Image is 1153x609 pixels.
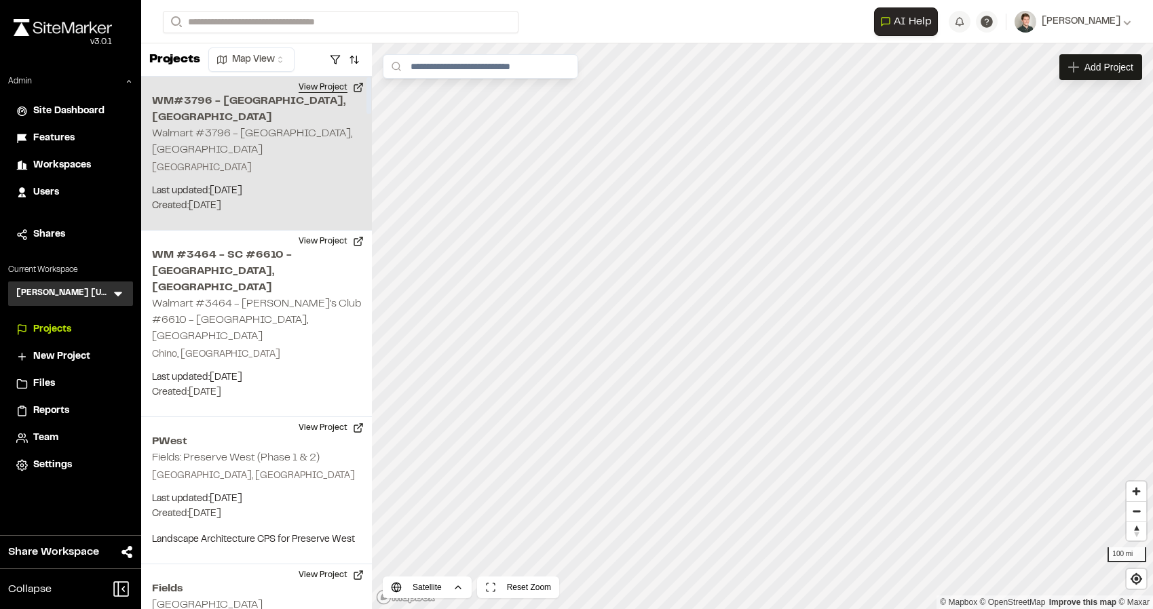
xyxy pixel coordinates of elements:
[152,370,361,385] p: Last updated: [DATE]
[152,184,361,199] p: Last updated: [DATE]
[16,349,125,364] a: New Project
[152,347,361,362] p: Chino, [GEOGRAPHIC_DATA]
[16,458,125,473] a: Settings
[16,431,125,446] a: Team
[874,7,938,36] button: Open AI Assistant
[33,158,91,173] span: Workspaces
[16,322,125,337] a: Projects
[16,158,125,173] a: Workspaces
[1127,522,1146,541] span: Reset bearing to north
[940,597,977,607] a: Mapbox
[16,287,111,300] h3: [PERSON_NAME] [US_STATE]
[1118,597,1150,607] a: Maxar
[152,469,361,484] p: [GEOGRAPHIC_DATA], [GEOGRAPHIC_DATA]
[152,93,361,125] h2: WM#3796 - [GEOGRAPHIC_DATA], [GEOGRAPHIC_DATA]
[1127,482,1146,501] button: Zoom in
[290,77,372,98] button: View Project
[290,417,372,439] button: View Project
[290,231,372,252] button: View Project
[33,431,58,446] span: Team
[8,264,133,276] p: Current Workspace
[152,161,361,176] p: [GEOGRAPHIC_DATA]
[1127,521,1146,541] button: Reset bearing to north
[8,581,52,597] span: Collapse
[152,507,361,522] p: Created: [DATE]
[152,129,352,155] h2: Walmart #3796 - [GEOGRAPHIC_DATA], [GEOGRAPHIC_DATA]
[152,247,361,296] h2: WM #3464 - SC #6610 - [GEOGRAPHIC_DATA], [GEOGRAPHIC_DATA]
[33,185,59,200] span: Users
[8,75,32,87] p: Admin
[1042,14,1120,29] span: [PERSON_NAME]
[33,376,55,391] span: Files
[33,227,65,242] span: Shares
[1015,11,1036,33] img: User
[163,11,187,33] button: Search
[149,51,200,69] p: Projects
[1108,547,1146,562] div: 100 mi
[152,199,361,214] p: Created: [DATE]
[152,299,361,341] h2: Walmart #3464 - [PERSON_NAME]'s Club #6610 - [GEOGRAPHIC_DATA], [GEOGRAPHIC_DATA]
[8,544,99,560] span: Share Workspace
[152,453,320,463] h2: Fields: Preserve West (Phase 1 & 2)
[14,19,112,36] img: rebrand.png
[290,564,372,586] button: View Project
[152,385,361,400] p: Created: [DATE]
[383,576,472,598] button: Satellite
[477,576,559,598] button: Reset Zoom
[152,532,361,547] p: Landscape Architecture CPS for Preserve West
[16,185,125,200] a: Users
[14,36,112,48] div: Oh geez...please don't...
[1127,569,1146,589] button: Find my location
[1127,501,1146,521] button: Zoom out
[1015,11,1131,33] button: [PERSON_NAME]
[33,458,72,473] span: Settings
[33,404,69,418] span: Reports
[874,7,943,36] div: Open AI Assistant
[16,227,125,242] a: Shares
[33,322,71,337] span: Projects
[33,349,90,364] span: New Project
[16,131,125,146] a: Features
[33,104,105,119] span: Site Dashboard
[152,581,361,597] h2: Fields
[33,131,75,146] span: Features
[16,376,125,391] a: Files
[152,492,361,507] p: Last updated: [DATE]
[1049,597,1116,607] a: Map feedback
[16,104,125,119] a: Site Dashboard
[894,14,932,30] span: AI Help
[1084,60,1133,74] span: Add Project
[372,43,1153,609] canvas: Map
[16,404,125,418] a: Reports
[376,589,436,605] a: Mapbox logo
[980,597,1046,607] a: OpenStreetMap
[152,433,361,450] h2: PWest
